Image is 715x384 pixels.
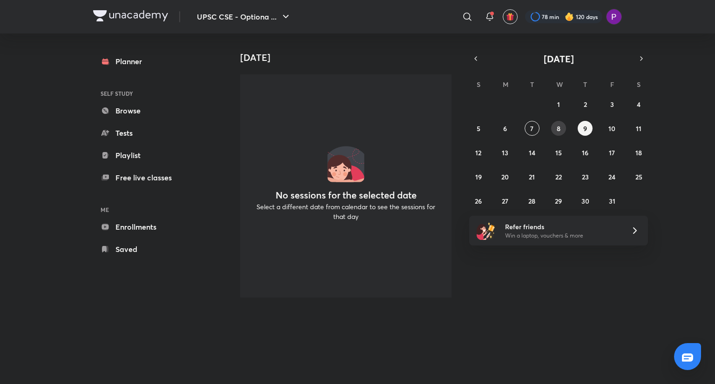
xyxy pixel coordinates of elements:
button: October 6, 2025 [498,121,513,136]
abbr: Monday [503,80,508,89]
abbr: Friday [610,80,614,89]
abbr: October 21, 2025 [529,172,535,181]
abbr: October 30, 2025 [581,197,589,205]
button: October 30, 2025 [578,193,593,208]
h4: No sessions for the selected date [276,190,417,201]
abbr: October 16, 2025 [582,148,588,157]
a: Planner [93,52,201,71]
abbr: October 9, 2025 [583,124,587,133]
abbr: October 10, 2025 [608,124,615,133]
a: Enrollments [93,218,201,236]
button: October 25, 2025 [631,169,646,184]
abbr: October 23, 2025 [582,172,589,181]
button: October 7, 2025 [525,121,540,136]
a: Company Logo [93,10,168,24]
button: [DATE] [482,52,635,65]
abbr: October 13, 2025 [502,148,508,157]
button: October 16, 2025 [578,145,593,160]
abbr: October 26, 2025 [475,197,482,205]
abbr: Saturday [637,80,641,89]
button: October 31, 2025 [605,193,620,208]
a: Saved [93,240,201,258]
button: October 22, 2025 [551,169,566,184]
abbr: October 15, 2025 [555,148,562,157]
abbr: October 5, 2025 [477,124,480,133]
abbr: October 19, 2025 [475,172,482,181]
abbr: October 27, 2025 [502,197,508,205]
img: No events [327,145,364,182]
span: [DATE] [544,53,574,65]
img: Preeti Pandey [606,9,622,25]
abbr: Sunday [477,80,480,89]
button: October 29, 2025 [551,193,566,208]
abbr: October 3, 2025 [610,100,614,109]
button: October 18, 2025 [631,145,646,160]
button: October 20, 2025 [498,169,513,184]
a: Playlist [93,146,201,165]
a: Free live classes [93,168,201,187]
button: October 28, 2025 [525,193,540,208]
abbr: October 6, 2025 [503,124,507,133]
button: October 13, 2025 [498,145,513,160]
p: Win a laptop, vouchers & more [505,232,620,240]
button: October 3, 2025 [605,97,620,112]
abbr: Wednesday [556,80,563,89]
button: October 2, 2025 [578,97,593,112]
img: streak [565,12,574,21]
button: October 21, 2025 [525,169,540,184]
button: October 15, 2025 [551,145,566,160]
abbr: October 11, 2025 [636,124,641,133]
button: October 12, 2025 [471,145,486,160]
button: October 11, 2025 [631,121,646,136]
a: Browse [93,101,201,120]
abbr: October 25, 2025 [635,172,642,181]
abbr: October 8, 2025 [557,124,560,133]
p: Select a different date from calendar to see the sessions for that day [251,202,440,221]
abbr: October 14, 2025 [529,148,535,157]
button: October 5, 2025 [471,121,486,136]
button: October 4, 2025 [631,97,646,112]
button: October 19, 2025 [471,169,486,184]
abbr: October 29, 2025 [555,197,562,205]
a: Tests [93,124,201,142]
button: UPSC CSE - Optiona ... [191,7,297,26]
h6: Refer friends [505,222,620,232]
img: Company Logo [93,10,168,21]
abbr: October 17, 2025 [609,148,615,157]
abbr: Thursday [583,80,587,89]
abbr: October 7, 2025 [530,124,533,133]
button: October 23, 2025 [578,169,593,184]
button: October 1, 2025 [551,97,566,112]
abbr: October 31, 2025 [609,197,615,205]
button: October 8, 2025 [551,121,566,136]
button: October 27, 2025 [498,193,513,208]
abbr: October 12, 2025 [475,148,481,157]
abbr: October 4, 2025 [637,100,641,109]
button: October 17, 2025 [605,145,620,160]
abbr: October 18, 2025 [635,148,642,157]
button: October 24, 2025 [605,169,620,184]
button: October 14, 2025 [525,145,540,160]
h6: SELF STUDY [93,86,201,101]
button: avatar [503,9,518,24]
button: October 26, 2025 [471,193,486,208]
button: October 10, 2025 [605,121,620,136]
abbr: October 20, 2025 [501,172,509,181]
img: referral [477,221,495,240]
abbr: October 28, 2025 [528,197,535,205]
h6: ME [93,202,201,218]
h4: [DATE] [240,52,459,63]
abbr: October 2, 2025 [584,100,587,109]
button: October 9, 2025 [578,121,593,136]
abbr: October 22, 2025 [555,172,562,181]
abbr: Tuesday [530,80,534,89]
img: avatar [506,13,514,21]
abbr: October 1, 2025 [557,100,560,109]
abbr: October 24, 2025 [608,172,615,181]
